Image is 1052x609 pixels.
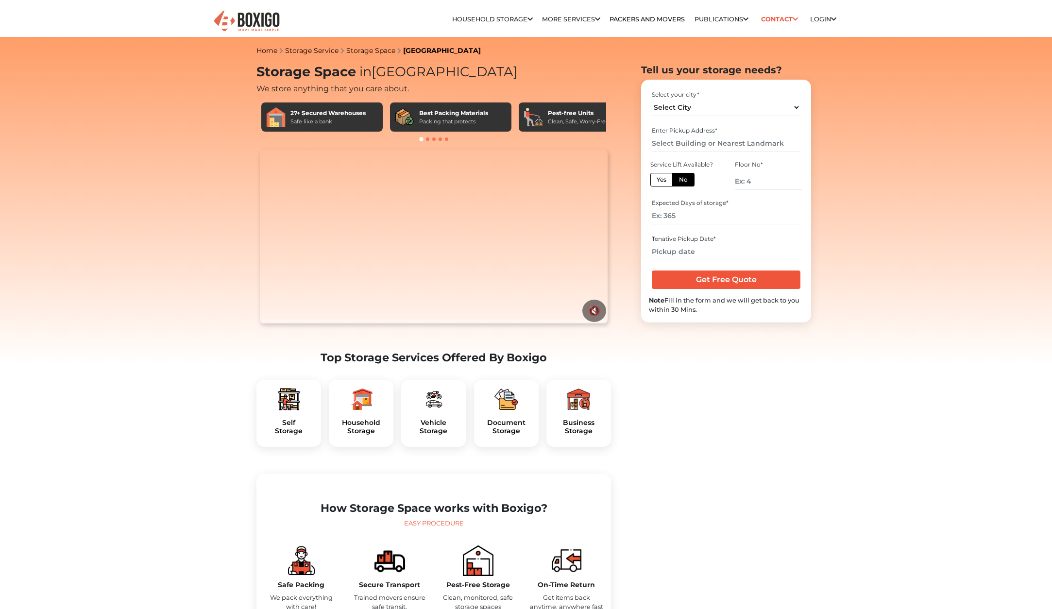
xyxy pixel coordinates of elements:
[409,419,458,435] h5: Vehicle Storage
[285,46,339,55] a: Storage Service
[695,16,748,23] a: Publications
[463,545,493,576] img: boxigo_packers_and_movers_book
[353,581,426,589] h5: Secure Transport
[256,351,611,364] h2: Top Storage Services Offered By Boxigo
[264,419,313,435] h5: Self Storage
[337,419,386,435] h5: Household Storage
[652,271,800,289] input: Get Free Quote
[652,90,800,99] div: Select your city
[494,388,518,411] img: boxigo_packers_and_movers_plan
[290,118,366,126] div: Safe like a bank
[641,64,811,76] h2: Tell us your storage needs?
[422,388,445,411] img: boxigo_packers_and_movers_plan
[529,581,603,589] h5: On-Time Return
[419,118,488,126] div: Packing that protects
[672,173,695,186] label: No
[548,109,609,118] div: Pest-free Units
[649,296,803,314] div: Fill in the form and we will get back to you within 30 Mins.
[735,173,802,190] input: Ex: 4
[650,160,717,169] div: Service Lift Available?
[277,388,301,411] img: boxigo_packers_and_movers_plan
[652,135,800,152] input: Select Building or Nearest Landmark
[758,12,801,27] a: Contact
[256,64,611,80] h1: Storage Space
[264,419,313,435] a: SelfStorage
[441,581,515,589] h5: Pest-Free Storage
[337,419,386,435] a: HouseholdStorage
[652,235,800,243] div: Tenative Pickup Date
[266,107,286,127] img: 27+ Secured Warehouses
[551,545,582,576] img: boxigo_packers_and_movers_move
[264,519,603,528] div: Easy Procedure
[346,46,395,55] a: Storage Space
[419,109,488,118] div: Best Packing Materials
[482,419,531,435] h5: Document Storage
[213,9,281,33] img: Boxigo
[264,581,338,589] h5: Safe Packing
[548,118,609,126] div: Clean, Safe, Worry-Free
[810,16,836,23] a: Login
[542,16,600,23] a: More services
[452,16,533,23] a: Household Storage
[735,160,802,169] div: Floor No
[356,64,518,80] span: [GEOGRAPHIC_DATA]
[403,46,481,55] a: [GEOGRAPHIC_DATA]
[652,243,800,260] input: Pickup date
[290,109,366,118] div: 27+ Secured Warehouses
[256,46,277,55] a: Home
[650,173,673,186] label: Yes
[567,388,590,411] img: boxigo_packers_and_movers_plan
[554,419,603,435] a: BusinessStorage
[374,545,405,576] img: boxigo_packers_and_movers_compare
[652,207,800,224] input: Ex: 365
[554,419,603,435] h5: Business Storage
[524,107,543,127] img: Pest-free Units
[350,388,373,411] img: boxigo_packers_and_movers_plan
[395,107,414,127] img: Best Packing Materials
[652,126,800,135] div: Enter Pickup Address
[482,419,531,435] a: DocumentStorage
[286,545,317,576] img: boxigo_storage_plan
[582,300,606,322] button: 🔇
[256,84,409,93] span: We store anything that you care about.
[652,199,800,207] div: Expected Days of storage
[359,64,372,80] span: in
[649,297,664,304] b: Note
[610,16,685,23] a: Packers and Movers
[264,502,603,515] h2: How Storage Space works with Boxigo?
[260,150,607,323] video: Your browser does not support the video tag.
[409,419,458,435] a: VehicleStorage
